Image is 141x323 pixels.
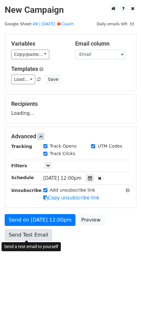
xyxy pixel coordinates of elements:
span: [DATE] 12:00pm [43,175,82,181]
a: Send on [DATE] 12:00pm [5,214,75,226]
a: Load... [11,75,35,84]
a: Copy unsubscribe link [43,195,100,201]
a: Daily emails left: 33 [95,22,136,26]
strong: Filters [11,163,27,168]
iframe: Chat Widget [110,293,141,323]
h5: Variables [11,40,66,47]
span: Daily emails left: 33 [95,21,136,27]
strong: Tracking [11,144,32,149]
a: Send Test Email [5,229,52,241]
a: 49 | [DATE] 🍁Coach [33,22,74,26]
a: Copy/paste... [11,50,49,59]
small: Google Sheet: [5,22,74,26]
a: Preview [77,214,105,226]
label: UTM Codes [98,143,122,149]
div: Send a test email to yourself [2,242,61,251]
h5: Recipients [11,100,130,107]
h2: New Campaign [5,5,136,15]
strong: Unsubscribe [11,188,42,193]
div: Loading... [11,100,130,117]
strong: Schedule [11,175,34,180]
button: Save [45,75,61,84]
label: Track Opens [50,143,77,149]
label: Track Clicks [50,150,75,157]
label: Add unsubscribe link [50,187,95,193]
a: Templates [11,66,38,72]
h5: Email column [75,40,130,47]
h5: Advanced [11,133,130,140]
